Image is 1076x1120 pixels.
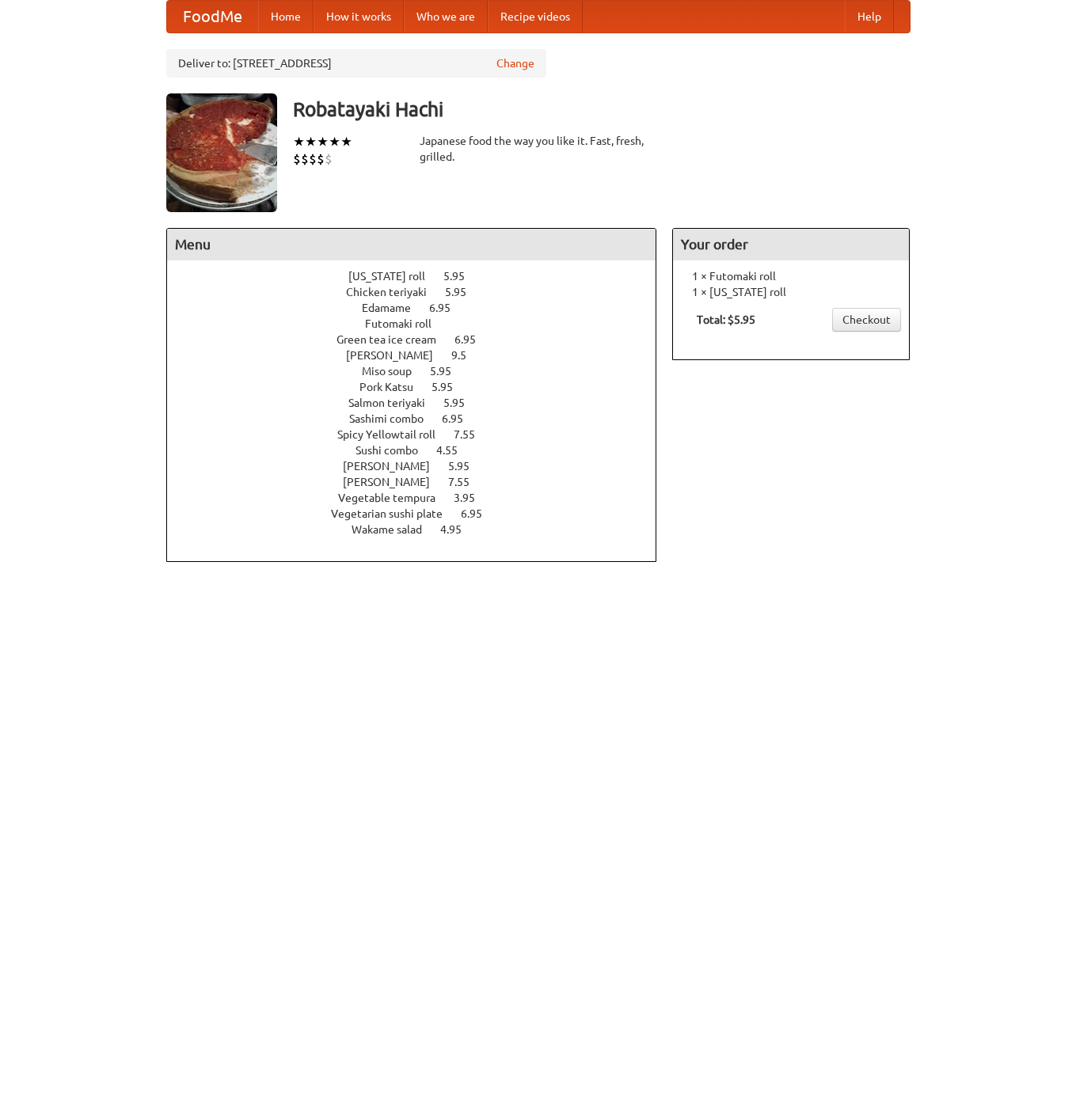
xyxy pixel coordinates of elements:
[454,333,492,346] span: 6.95
[681,268,901,284] li: 1 × Futomaki roll
[429,302,466,314] span: 6.95
[681,284,901,300] li: 1 × [US_STATE] roll
[348,397,494,409] a: Salmon teriyaki 5.95
[420,133,657,165] div: Japanese food the way you like it. Fast, fresh, grilled.
[343,460,499,473] a: [PERSON_NAME] 5.95
[359,381,482,393] a: Pork Katsu 5.95
[362,302,480,314] a: Edamame 6.95
[343,476,446,488] span: [PERSON_NAME]
[436,444,473,457] span: 4.55
[338,492,451,504] span: Vegetable tempura
[432,381,469,393] span: 5.95
[496,55,534,71] a: Change
[293,93,911,125] h3: Robatayaki Hachi
[301,150,309,168] li: $
[314,1,404,32] a: How it works
[352,523,491,536] a: Wakame salad 4.95
[336,333,505,346] a: Green tea ice cream 6.95
[443,397,481,409] span: 5.95
[443,270,481,283] span: 5.95
[352,523,438,536] span: Wakame salad
[325,150,333,168] li: $
[673,229,909,260] h4: Your order
[337,428,451,441] span: Spicy Yellowtail roll
[317,133,329,150] li: ★
[430,365,467,378] span: 5.95
[440,523,477,536] span: 4.95
[348,270,441,283] span: [US_STATE] roll
[340,133,352,150] li: ★
[343,476,499,488] a: [PERSON_NAME] 7.55
[258,1,314,32] a: Home
[362,365,428,378] span: Miso soup
[293,150,301,168] li: $
[166,49,546,78] div: Deliver to: [STREET_ADDRESS]
[832,308,901,332] a: Checkout
[404,1,488,32] a: Who we are
[346,349,449,362] span: [PERSON_NAME]
[355,444,487,457] a: Sushi combo 4.55
[488,1,583,32] a: Recipe videos
[845,1,894,32] a: Help
[336,333,452,346] span: Green tea ice cream
[355,444,434,457] span: Sushi combo
[697,313,755,326] b: Total: $5.95
[337,428,504,441] a: Spicy Yellowtail roll 7.55
[454,492,491,504] span: 3.95
[365,317,477,330] a: Futomaki roll
[362,302,427,314] span: Edamame
[362,365,481,378] a: Miso soup 5.95
[166,93,277,212] img: angular.jpg
[329,133,340,150] li: ★
[293,133,305,150] li: ★
[365,317,447,330] span: Futomaki roll
[346,349,496,362] a: [PERSON_NAME] 9.5
[448,476,485,488] span: 7.55
[349,412,492,425] a: Sashimi combo 6.95
[461,507,498,520] span: 6.95
[343,460,446,473] span: [PERSON_NAME]
[448,460,485,473] span: 5.95
[167,229,656,260] h4: Menu
[349,412,439,425] span: Sashimi combo
[309,150,317,168] li: $
[331,507,511,520] a: Vegetarian sushi plate 6.95
[445,286,482,298] span: 5.95
[359,381,429,393] span: Pork Katsu
[167,1,258,32] a: FoodMe
[348,397,441,409] span: Salmon teriyaki
[442,412,479,425] span: 6.95
[451,349,482,362] span: 9.5
[331,507,458,520] span: Vegetarian sushi plate
[454,428,491,441] span: 7.55
[346,286,496,298] a: Chicken teriyaki 5.95
[305,133,317,150] li: ★
[346,286,443,298] span: Chicken teriyaki
[338,492,504,504] a: Vegetable tempura 3.95
[348,270,494,283] a: [US_STATE] roll 5.95
[317,150,325,168] li: $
